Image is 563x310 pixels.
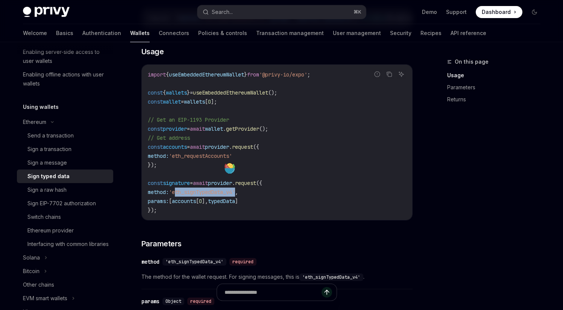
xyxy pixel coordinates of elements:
[148,125,163,132] span: const
[212,8,233,17] div: Search...
[148,116,229,123] span: // Get an EIP-1193 Provider
[226,125,259,132] span: getProvider
[307,71,310,78] span: ;
[17,170,113,183] a: Sign typed data
[23,294,67,303] div: EVM smart wallets
[372,69,382,79] button: Report incorrect code
[196,198,199,205] span: [
[187,89,190,96] span: }
[181,98,184,105] span: =
[354,9,361,15] span: ⌘ K
[199,198,202,205] span: 0
[148,71,166,78] span: import
[333,24,381,42] a: User management
[148,180,163,186] span: const
[390,24,411,42] a: Security
[148,207,157,214] span: });
[256,24,324,42] a: Transaction management
[23,70,109,88] div: Enabling offline actions with user wallets
[247,71,259,78] span: from
[27,212,61,221] div: Switch chains
[27,240,109,249] div: Interfacing with common libraries
[190,125,205,132] span: await
[23,118,46,127] div: Ethereum
[166,89,187,96] span: wallets
[27,158,67,167] div: Sign a message
[148,134,190,141] span: // Get address
[148,153,169,159] span: method:
[159,24,189,42] a: Connectors
[198,24,247,42] a: Policies & controls
[384,69,394,79] button: Copy the contents from the code block
[476,6,522,18] a: Dashboard
[184,98,205,105] span: wallets
[235,198,238,205] span: ]
[229,144,232,150] span: .
[166,71,169,78] span: {
[141,238,182,249] span: Parameters
[223,125,226,132] span: .
[190,89,193,96] span: =
[27,131,74,140] div: Send a transaction
[23,102,59,111] h5: Using wallets
[253,144,259,150] span: ({
[202,198,208,205] span: ],
[169,189,235,195] span: 'eth_signTypedData_v4'
[23,253,40,262] div: Solana
[187,144,190,150] span: =
[205,125,223,132] span: wallet
[17,210,113,224] a: Switch chains
[17,183,113,197] a: Sign a raw hash
[27,172,70,181] div: Sign typed data
[190,180,193,186] span: =
[17,68,113,90] a: Enabling offline actions with user wallets
[141,272,413,281] span: The method for the wallet request. For signing messages, this is .
[455,57,489,66] span: On this page
[141,46,164,57] span: Usage
[27,145,71,154] div: Sign a transaction
[148,98,163,105] span: const
[396,69,406,79] button: Ask AI
[235,189,238,195] span: ,
[23,47,109,66] div: Enabling server-side access to user wallets
[451,24,486,42] a: API reference
[208,98,211,105] span: 0
[447,69,546,81] a: Usage
[169,153,232,159] span: 'eth_requestAccounts'
[148,198,169,205] span: params:
[27,226,74,235] div: Ethereum provider
[17,237,113,251] a: Interfacing with common libraries
[420,24,442,42] a: Recipes
[27,199,96,208] div: Sign EIP-7702 authorization
[208,198,235,205] span: typedData
[256,180,262,186] span: ({
[172,198,196,205] span: accounts
[27,185,67,194] div: Sign a raw hash
[130,24,150,42] a: Wallets
[23,24,47,42] a: Welcome
[205,144,229,150] span: provider
[163,180,190,186] span: signature
[148,162,157,168] span: });
[23,280,54,289] div: Other chains
[163,144,187,150] span: accounts
[163,98,181,105] span: wallet
[446,8,467,16] a: Support
[193,89,268,96] span: useEmbeddedEthereumWallet
[187,125,190,132] span: =
[169,71,244,78] span: useEmbeddedEthereumWallet
[141,258,159,266] div: method
[528,6,540,18] button: Toggle dark mode
[82,24,121,42] a: Authentication
[17,156,113,170] a: Sign a message
[17,197,113,210] a: Sign EIP-7702 authorization
[268,89,277,96] span: ();
[169,198,172,205] span: [
[244,71,247,78] span: }
[322,287,332,298] button: Send message
[259,125,268,132] span: ();
[17,224,113,237] a: Ethereum provider
[23,7,70,17] img: dark logo
[229,258,256,266] div: required
[17,129,113,142] a: Send a transaction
